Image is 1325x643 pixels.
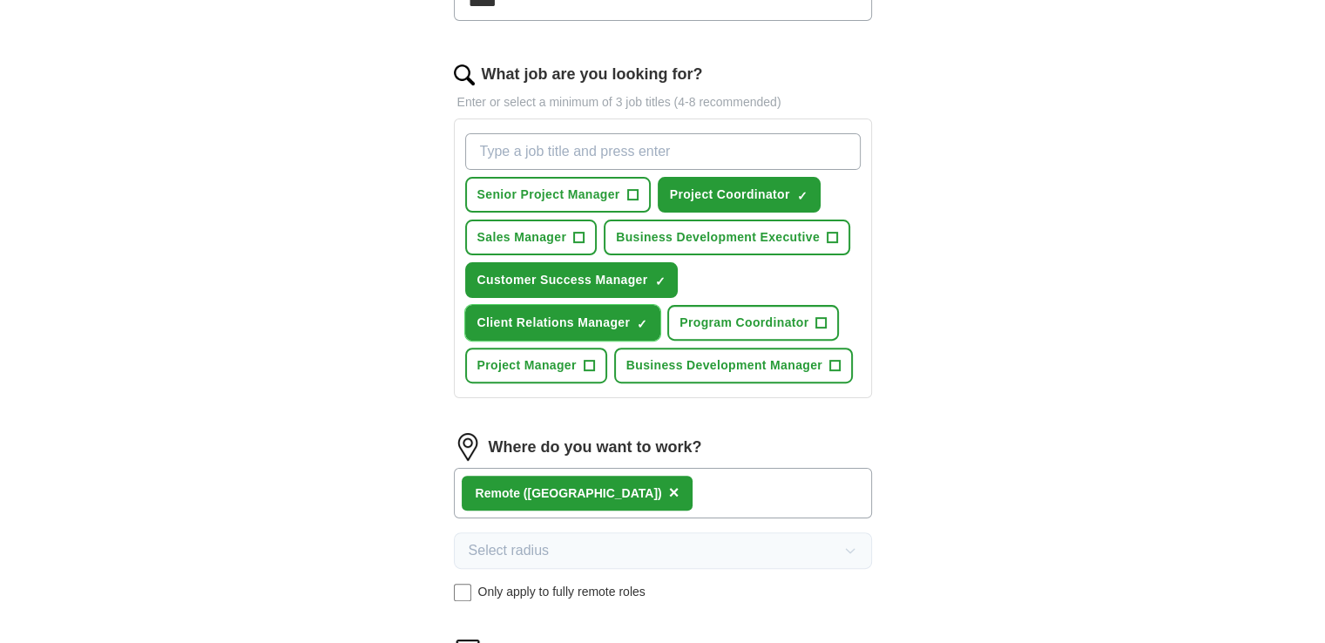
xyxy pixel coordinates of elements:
span: Project Coordinator [670,186,790,204]
span: ✓ [637,317,647,331]
div: Keywords by Traffic [193,103,294,114]
img: search.png [454,64,475,85]
button: Business Development Executive [604,220,850,255]
span: Client Relations Manager [477,314,631,332]
span: Project Manager [477,356,577,375]
div: Domain Overview [66,103,156,114]
button: Project Coordinator✓ [658,177,821,213]
span: ✓ [654,274,665,288]
input: Only apply to fully remote roles [454,584,471,601]
button: Select radius [454,532,872,569]
button: Sales Manager [465,220,598,255]
img: tab_keywords_by_traffic_grey.svg [173,101,187,115]
p: Enter or select a minimum of 3 job titles (4-8 recommended) [454,93,872,112]
img: logo_orange.svg [28,28,42,42]
span: Select radius [469,540,550,561]
label: Where do you want to work? [489,436,702,459]
span: Business Development Executive [616,228,820,247]
span: Sales Manager [477,228,567,247]
div: Remote ([GEOGRAPHIC_DATA]) [476,484,662,503]
div: Domain: [DOMAIN_NAME] [45,45,192,59]
button: Customer Success Manager✓ [465,262,679,298]
span: Customer Success Manager [477,271,648,289]
span: ✓ [797,189,808,203]
div: v 4.0.25 [49,28,85,42]
img: website_grey.svg [28,45,42,59]
button: × [669,480,679,506]
span: Only apply to fully remote roles [478,583,646,601]
button: Business Development Manager [614,348,853,383]
button: Program Coordinator [667,305,839,341]
img: location.png [454,433,482,461]
input: Type a job title and press enter [465,133,861,170]
span: Senior Project Manager [477,186,620,204]
label: What job are you looking for? [482,63,703,86]
span: Business Development Manager [626,356,822,375]
button: Client Relations Manager✓ [465,305,661,341]
span: Program Coordinator [679,314,808,332]
img: tab_domain_overview_orange.svg [47,101,61,115]
button: Project Manager [465,348,607,383]
span: × [669,483,679,502]
button: Senior Project Manager [465,177,651,213]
